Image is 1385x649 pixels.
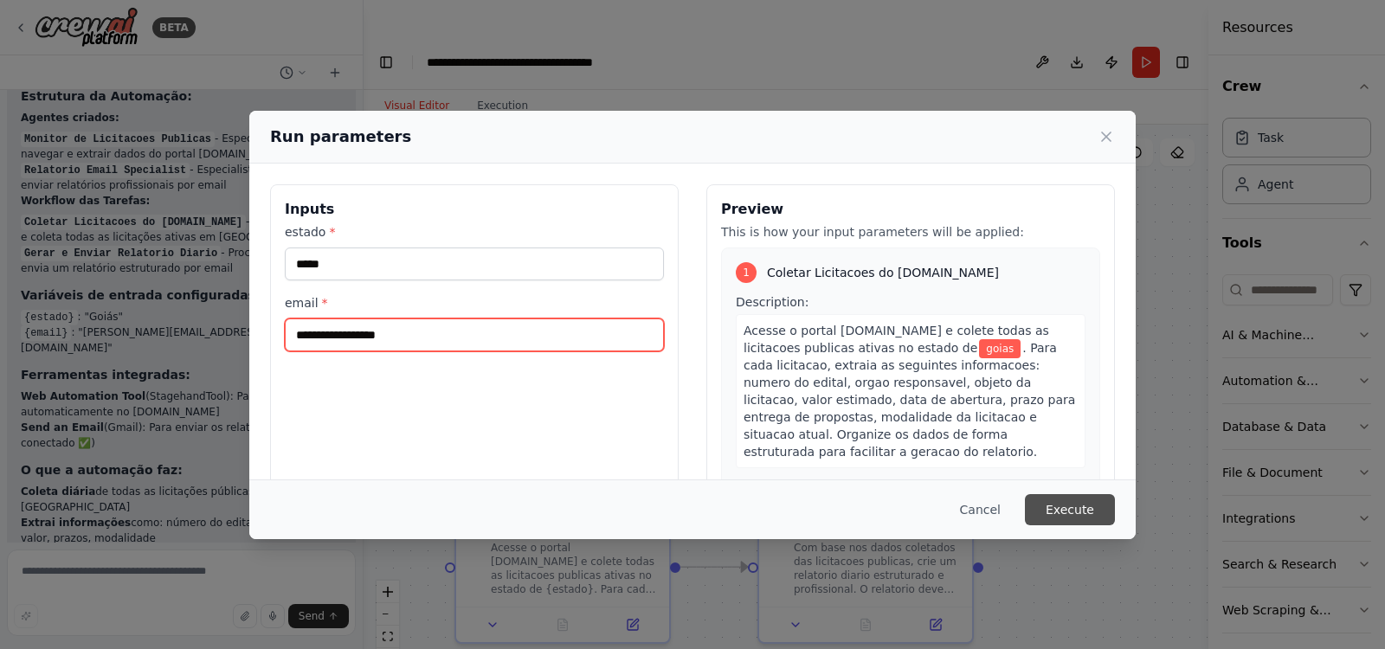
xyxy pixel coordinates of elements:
label: email [285,294,664,312]
span: Coletar Licitacoes do [DOMAIN_NAME] [767,264,999,281]
span: Description: [736,295,808,309]
button: Execute [1025,494,1115,525]
span: . Para cada licitacao, extraia as seguintes informacoes: numero do edital, orgao responsavel, obj... [744,341,1075,459]
p: This is how your input parameters will be applied: [721,223,1100,241]
span: Acesse o portal [DOMAIN_NAME] e colete todas as licitacoes publicas ativas no estado de [744,324,1049,355]
label: estado [285,223,664,241]
h3: Inputs [285,199,664,220]
div: 1 [736,262,757,283]
h2: Run parameters [270,125,411,149]
span: Variable: estado [979,339,1021,358]
h3: Preview [721,199,1100,220]
button: Cancel [946,494,1015,525]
